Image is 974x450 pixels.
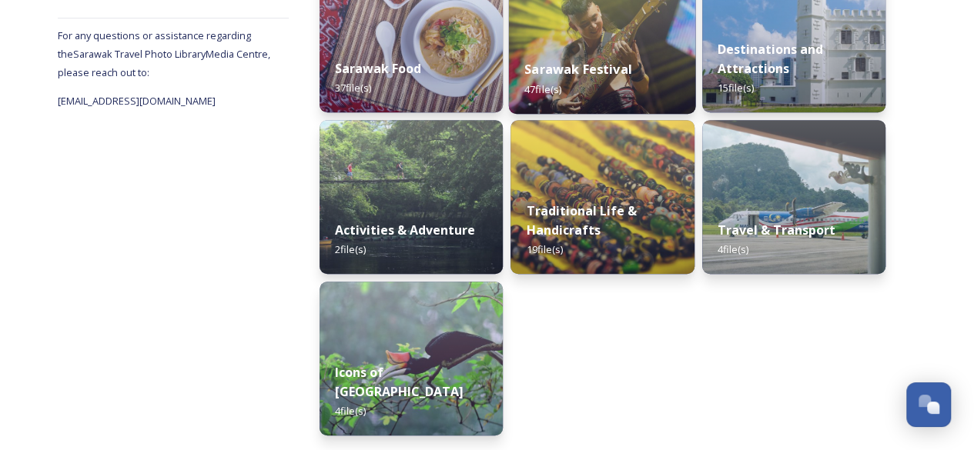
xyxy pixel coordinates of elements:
span: For any questions or assistance regarding the Sarawak Travel Photo Library Media Centre, please r... [58,28,270,79]
span: 4 file(s) [718,242,748,256]
span: 37 file(s) [335,81,371,95]
button: Open Chat [906,382,951,427]
img: fdcddcaa-8751-4418-8599-46d5fd00585b.jpg [320,120,503,274]
strong: Icons of [GEOGRAPHIC_DATA] [335,364,464,400]
img: 6db67343-d6ad-4e69-ac36-cceefbe84c43.jpg [320,282,503,435]
strong: Sarawak Festival [524,61,632,78]
span: [EMAIL_ADDRESS][DOMAIN_NAME] [58,94,216,108]
span: 47 file(s) [524,82,561,95]
span: 19 file(s) [526,242,562,256]
strong: Traditional Life & Handicrafts [526,202,636,238]
img: c77cf46b-9872-4f7a-ac44-0076c95c4fb6.jpg [510,120,694,274]
strong: Activities & Adventure [335,222,475,238]
strong: Sarawak Food [335,60,421,77]
span: 2 file(s) [335,242,366,256]
strong: Travel & Transport [718,222,835,238]
span: 15 file(s) [718,81,754,95]
span: 4 file(s) [335,404,366,418]
strong: Destinations and Attractions [718,41,823,77]
img: 45445b7b-c724-4a2b-96e7-784d733b63b2.jpg [702,120,885,274]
